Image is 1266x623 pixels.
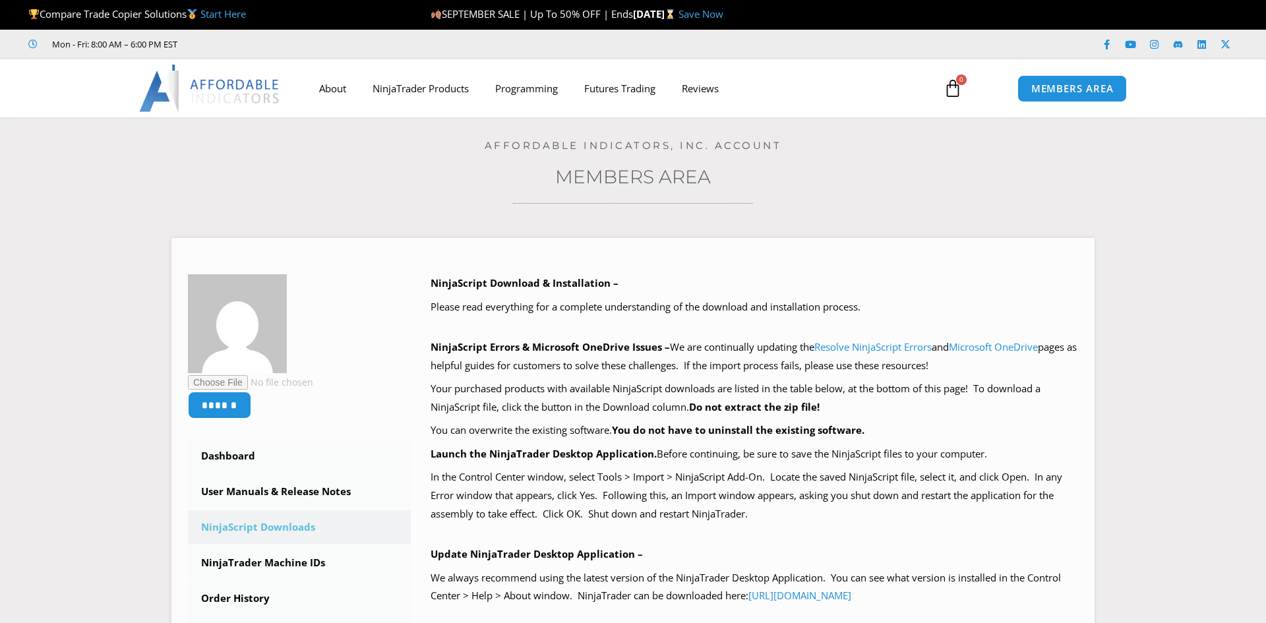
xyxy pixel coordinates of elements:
a: NinjaScript Downloads [188,510,411,545]
a: Reviews [669,73,732,104]
a: Microsoft OneDrive [949,340,1038,353]
p: Please read everything for a complete understanding of the download and installation process. [431,298,1079,316]
img: 🏆 [29,9,39,19]
a: Members Area [555,165,711,188]
p: We are continually updating the and pages as helpful guides for customers to solve these challeng... [431,338,1079,375]
img: LogoAI | Affordable Indicators – NinjaTrader [139,65,281,112]
b: Launch the NinjaTrader Desktop Application. [431,447,657,460]
a: Save Now [678,7,723,20]
a: Order History [188,581,411,616]
p: Before continuing, be sure to save the NinjaScript files to your computer. [431,445,1079,463]
a: About [306,73,359,104]
img: ⌛ [665,9,675,19]
a: Affordable Indicators, Inc. Account [485,139,782,152]
strong: [DATE] [633,7,678,20]
p: You can overwrite the existing software. [431,421,1079,440]
img: 🍂 [431,9,441,19]
b: Do not extract the zip file! [689,400,820,413]
img: 16875b593309e84fae88ceb640b56045579576c49bb2c34b83424e42f3917e9b [188,274,287,373]
a: 0 [924,69,982,107]
a: Futures Trading [571,73,669,104]
span: MEMBERS AREA [1031,84,1114,94]
p: Your purchased products with available NinjaScript downloads are listed in the table below, at th... [431,380,1079,417]
img: 🥇 [187,9,197,19]
b: NinjaScript Download & Installation – [431,276,618,289]
span: SEPTEMBER SALE | Up To 50% OFF | Ends [431,7,633,20]
a: Dashboard [188,439,411,473]
b: NinjaScript Errors & Microsoft OneDrive Issues – [431,340,670,353]
p: We always recommend using the latest version of the NinjaTrader Desktop Application. You can see ... [431,569,1079,606]
iframe: Customer reviews powered by Trustpilot [196,38,394,51]
span: 0 [956,74,967,85]
p: In the Control Center window, select Tools > Import > NinjaScript Add-On. Locate the saved NinjaS... [431,468,1079,523]
nav: Menu [306,73,928,104]
span: Compare Trade Copier Solutions [28,7,246,20]
b: Update NinjaTrader Desktop Application – [431,547,643,560]
span: Mon - Fri: 8:00 AM – 6:00 PM EST [49,36,177,52]
a: NinjaTrader Machine IDs [188,546,411,580]
a: NinjaTrader Products [359,73,482,104]
a: Resolve NinjaScript Errors [814,340,932,353]
b: You do not have to uninstall the existing software. [612,423,864,436]
a: Programming [482,73,571,104]
a: User Manuals & Release Notes [188,475,411,509]
a: Start Here [200,7,246,20]
a: [URL][DOMAIN_NAME] [748,589,851,602]
a: MEMBERS AREA [1017,75,1128,102]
